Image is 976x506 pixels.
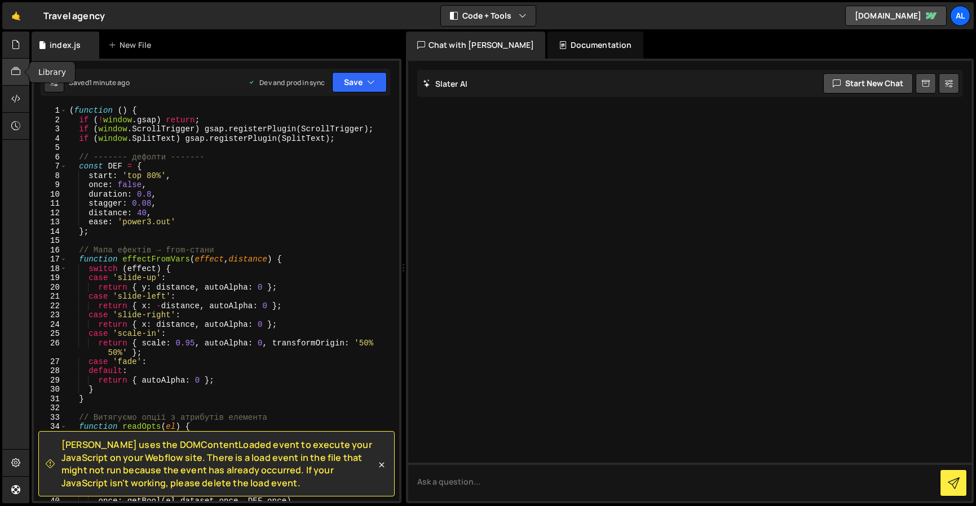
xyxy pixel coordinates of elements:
div: Travel agency [43,9,105,23]
div: 6 [34,153,67,162]
div: 37 [34,459,67,478]
div: 18 [34,264,67,274]
div: 40 [34,496,67,506]
div: Chat with [PERSON_NAME] [406,32,546,59]
div: 20 [34,283,67,292]
div: 38 [34,478,67,487]
h2: Slater AI [423,78,468,89]
div: 5 [34,143,67,153]
div: 11 [34,199,67,208]
div: Saved [69,78,130,87]
button: Save [332,72,387,92]
div: 32 [34,403,67,413]
div: 16 [34,246,67,255]
div: 26 [34,339,67,357]
div: 21 [34,292,67,301]
div: 12 [34,208,67,218]
a: 🤙 [2,2,30,29]
div: 24 [34,320,67,330]
div: 27 [34,357,67,367]
a: Al [950,6,970,26]
div: 3 [34,125,67,134]
div: 17 [34,255,67,264]
div: 25 [34,329,67,339]
div: 19 [34,273,67,283]
div: 10 [34,190,67,199]
div: 28 [34,366,67,376]
div: New File [108,39,156,51]
div: 34 [34,422,67,432]
div: 22 [34,301,67,311]
div: 30 [34,385,67,394]
div: 39 [34,487,67,497]
div: Library [29,62,75,83]
div: 35 [34,432,67,450]
div: 1 [34,106,67,116]
div: 4 [34,134,67,144]
div: 31 [34,394,67,404]
div: 7 [34,162,67,171]
div: 2 [34,116,67,125]
div: 9 [34,180,67,190]
a: [DOMAIN_NAME] [845,6,947,26]
div: 8 [34,171,67,181]
div: 1 minute ago [89,78,130,87]
div: 15 [34,236,67,246]
div: 23 [34,310,67,320]
button: Start new chat [823,73,913,94]
div: Dev and prod in sync [248,78,325,87]
div: 14 [34,227,67,237]
div: Documentation [547,32,643,59]
div: 36 [34,450,67,460]
div: 29 [34,376,67,385]
div: 33 [34,413,67,423]
div: index.js [50,39,81,51]
span: [PERSON_NAME] uses the DOMContentLoaded event to execute your JavaScript on your Webflow site. Th... [61,438,376,489]
button: Code + Tools [441,6,536,26]
div: 13 [34,218,67,227]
